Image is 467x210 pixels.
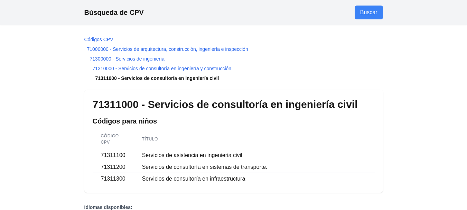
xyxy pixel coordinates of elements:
a: 71310000 - Servicios de consultoría en ingeniería y construcción [93,66,232,71]
a: 71000000 - Servicios de arquitectura, construcción, ingeniería e inspección [87,46,248,52]
font: Servicios de consultoría en infraestructura [142,176,245,182]
nav: Migaja de pan [84,36,383,82]
a: Códigos CPV [84,37,113,42]
font: 71311100 [101,152,125,158]
font: 71311000 - Servicios de consultoría en ingeniería civil [93,99,358,110]
font: Título [142,137,158,141]
font: Buscar [360,9,377,15]
font: Código CPV [101,134,119,144]
a: 71300000 - Servicios de ingeniería [90,56,165,62]
font: Idiomas disponibles: [84,204,132,210]
font: Servicios de consultoría en sistemas de transporte. [142,164,268,170]
font: 71311000 - Servicios de consultoría en ingeniería civil [95,75,219,81]
a: Búsqueda de CPV [84,9,144,16]
font: Códigos para niños [93,117,157,125]
a: Ir a la búsqueda [355,6,383,19]
font: 71311300 [101,176,125,182]
font: 71311200 [101,164,125,170]
font: Servicios de asistencia en ingenieria civil [142,152,242,158]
